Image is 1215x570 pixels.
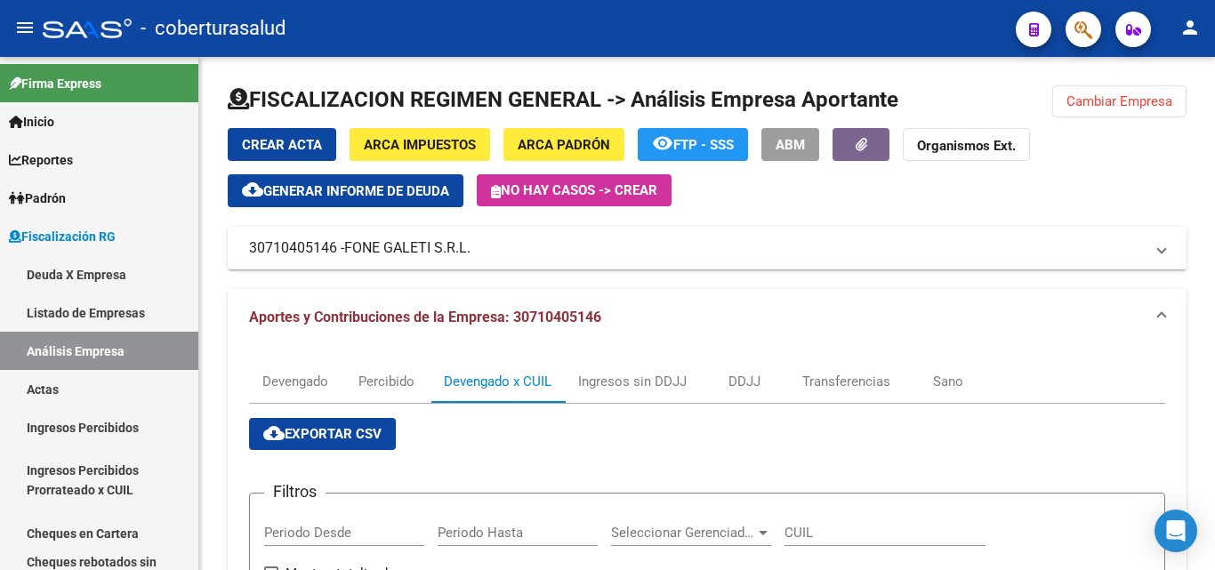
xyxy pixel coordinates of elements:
button: Generar informe de deuda [228,174,463,207]
span: Fiscalización RG [9,227,116,246]
button: ARCA Padrón [503,128,624,161]
mat-icon: menu [14,17,36,38]
mat-icon: cloud_download [263,422,285,444]
div: Open Intercom Messenger [1155,510,1197,552]
span: Inicio [9,112,54,132]
div: Devengado [262,372,328,391]
span: Cambiar Empresa [1066,93,1172,109]
h1: FISCALIZACION REGIMEN GENERAL -> Análisis Empresa Aportante [228,85,898,114]
span: Exportar CSV [263,426,382,442]
span: FTP - SSS [673,137,734,153]
button: No hay casos -> Crear [477,174,672,206]
span: - coberturasalud [141,9,286,48]
span: Seleccionar Gerenciador [611,525,755,541]
span: ABM [776,137,805,153]
span: Crear Acta [242,137,322,153]
span: Aportes y Contribuciones de la Empresa: 30710405146 [249,309,601,325]
div: Ingresos sin DDJJ [578,372,687,391]
button: Crear Acta [228,128,336,161]
span: Padrón [9,189,66,208]
button: Cambiar Empresa [1052,85,1187,117]
mat-icon: remove_red_eye [652,132,673,154]
span: Generar informe de deuda [263,183,449,199]
span: Firma Express [9,74,101,93]
strong: Organismos Ext. [917,138,1016,154]
span: ARCA Impuestos [364,137,476,153]
button: ARCA Impuestos [350,128,490,161]
div: Transferencias [802,372,890,391]
span: Reportes [9,150,73,170]
mat-icon: cloud_download [242,179,263,200]
h3: Filtros [264,479,326,504]
div: Sano [933,372,963,391]
button: ABM [761,128,819,161]
mat-expansion-panel-header: Aportes y Contribuciones de la Empresa: 30710405146 [228,289,1187,346]
span: FONE GALETI S.R.L. [344,238,471,258]
mat-panel-title: 30710405146 - [249,238,1144,258]
div: Percibido [358,372,414,391]
mat-icon: person [1179,17,1201,38]
span: ARCA Padrón [518,137,610,153]
button: Organismos Ext. [903,128,1030,161]
button: Exportar CSV [249,418,396,450]
mat-expansion-panel-header: 30710405146 -FONE GALETI S.R.L. [228,227,1187,269]
button: FTP - SSS [638,128,748,161]
div: DDJJ [728,372,760,391]
span: No hay casos -> Crear [491,182,657,198]
div: Devengado x CUIL [444,372,551,391]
